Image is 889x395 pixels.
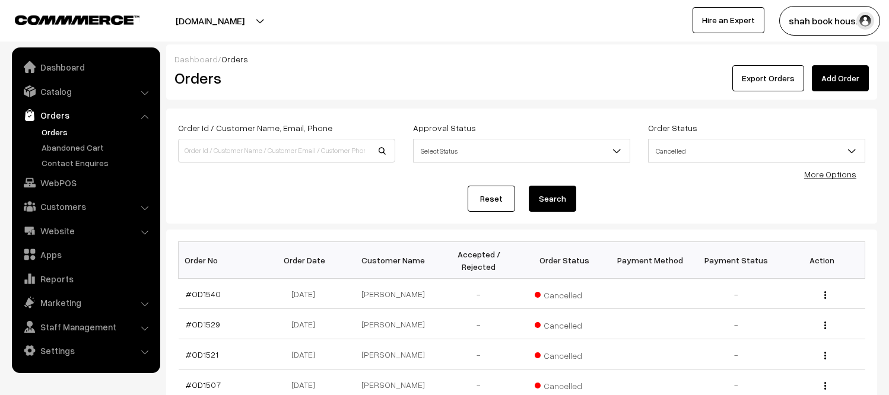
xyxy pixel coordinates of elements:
a: Abandoned Cart [39,141,156,154]
a: Dashboard [174,54,218,64]
a: Catalog [15,81,156,102]
span: Select Status [414,141,630,161]
td: [PERSON_NAME] [350,309,436,339]
a: Marketing [15,292,156,313]
th: Order No [179,242,265,279]
a: More Options [804,169,856,179]
a: Dashboard [15,56,156,78]
a: #OD1507 [186,380,221,390]
th: Action [779,242,865,279]
span: Cancelled [649,141,865,161]
th: Payment Method [608,242,694,279]
td: [DATE] [264,309,350,339]
td: [DATE] [264,339,350,369]
td: [DATE] [264,279,350,309]
span: Orders [221,54,248,64]
button: Export Orders [732,65,804,91]
img: Menu [824,352,826,359]
a: #OD1529 [186,319,220,329]
button: [DOMAIN_NAME] [134,6,286,36]
a: #OD1540 [186,289,221,299]
label: Approval Status [413,122,476,134]
label: Order Status [648,122,697,134]
input: Order Id / Customer Name / Customer Email / Customer Phone [178,139,395,163]
td: - [436,309,522,339]
a: COMMMERCE [15,12,119,26]
a: Reports [15,268,156,289]
span: Cancelled [648,139,865,163]
button: Search [529,186,576,212]
a: Website [15,220,156,241]
img: COMMMERCE [15,15,139,24]
td: - [693,279,779,309]
a: Customers [15,196,156,217]
span: Cancelled [535,286,594,301]
span: Select Status [413,139,630,163]
a: Reset [468,186,515,212]
td: - [436,339,522,369]
h2: Orders [174,69,394,87]
td: [PERSON_NAME] [350,279,436,309]
th: Accepted / Rejected [436,242,522,279]
img: Menu [824,291,826,299]
a: Orders [39,126,156,138]
th: Order Status [522,242,608,279]
img: Menu [824,321,826,329]
th: Order Date [264,242,350,279]
div: / [174,53,869,65]
img: user [856,12,874,30]
a: Add Order [812,65,869,91]
th: Customer Name [350,242,436,279]
span: Cancelled [535,346,594,362]
a: Staff Management [15,316,156,337]
button: shah book hous… [779,6,880,36]
a: Apps [15,244,156,265]
label: Order Id / Customer Name, Email, Phone [178,122,332,134]
a: #OD1521 [186,349,218,359]
td: - [436,279,522,309]
img: Menu [824,382,826,390]
a: Settings [15,340,156,361]
td: [PERSON_NAME] [350,339,436,369]
span: Cancelled [535,316,594,332]
td: - [693,309,779,339]
th: Payment Status [693,242,779,279]
a: Hire an Expert [693,7,764,33]
a: WebPOS [15,172,156,193]
a: Contact Enquires [39,157,156,169]
span: Cancelled [535,377,594,392]
a: Orders [15,104,156,126]
td: - [693,339,779,369]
